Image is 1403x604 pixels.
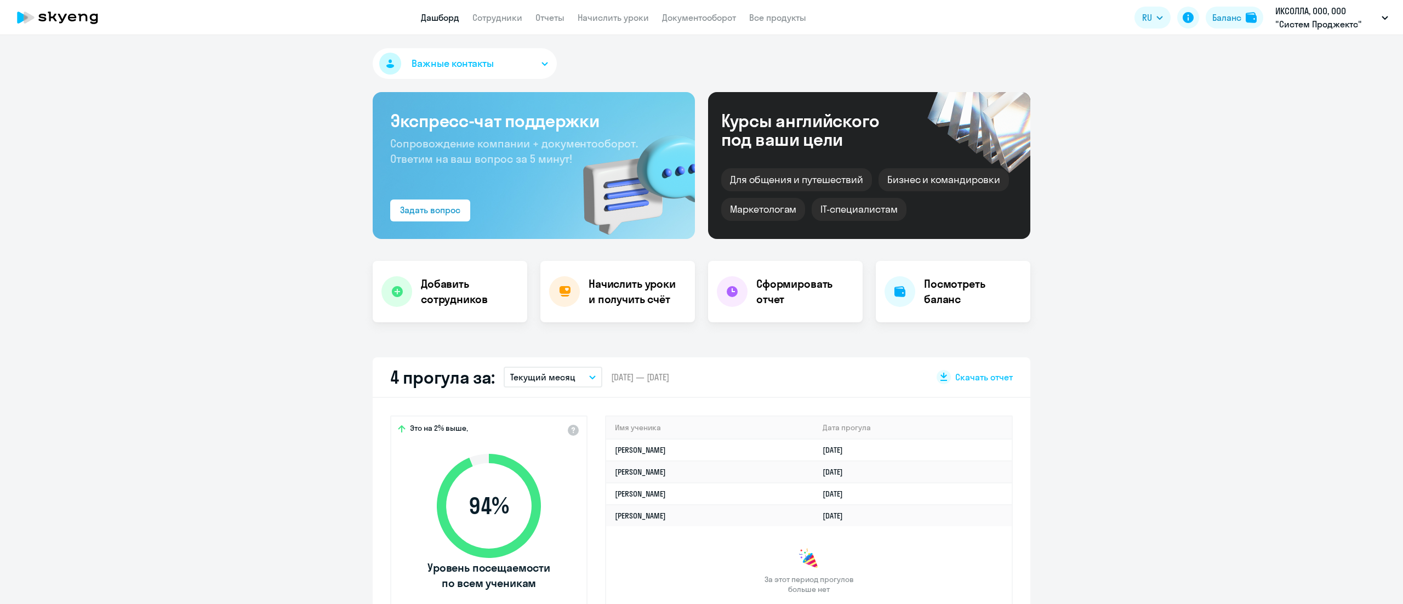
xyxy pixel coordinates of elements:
[924,276,1022,307] h4: Посмотреть баланс
[823,489,852,499] a: [DATE]
[756,276,854,307] h4: Сформировать отчет
[798,548,820,570] img: congrats
[1134,7,1171,29] button: RU
[721,168,872,191] div: Для общения и путешествий
[472,12,522,23] a: Сотрудники
[535,12,564,23] a: Отчеты
[615,467,666,477] a: [PERSON_NAME]
[400,203,460,216] div: Задать вопрос
[1206,7,1263,29] button: Балансbalance
[615,489,666,499] a: [PERSON_NAME]
[615,445,666,455] a: [PERSON_NAME]
[426,493,552,519] span: 94 %
[589,276,684,307] h4: Начислить уроки и получить счёт
[510,371,575,384] p: Текущий месяц
[390,366,495,388] h2: 4 прогула за:
[390,200,470,221] button: Задать вопрос
[1142,11,1152,24] span: RU
[749,12,806,23] a: Все продукты
[390,136,638,166] span: Сопровождение компании + документооборот. Ответим на ваш вопрос за 5 минут!
[606,417,814,439] th: Имя ученика
[615,511,666,521] a: [PERSON_NAME]
[567,116,695,239] img: bg-img
[763,574,855,594] span: За этот период прогулов больше нет
[823,511,852,521] a: [DATE]
[1212,11,1241,24] div: Баланс
[578,12,649,23] a: Начислить уроки
[955,371,1013,383] span: Скачать отчет
[814,417,1012,439] th: Дата прогула
[662,12,736,23] a: Документооборот
[823,467,852,477] a: [DATE]
[812,198,906,221] div: IT-специалистам
[611,371,669,383] span: [DATE] — [DATE]
[421,276,518,307] h4: Добавить сотрудников
[504,367,602,388] button: Текущий месяц
[1275,4,1377,31] p: ИКСОЛЛА, ООО, ООО "Систем Проджектс"
[390,110,677,132] h3: Экспресс-чат поддержки
[823,445,852,455] a: [DATE]
[412,56,494,71] span: Важные контакты
[1246,12,1257,23] img: balance
[421,12,459,23] a: Дашборд
[410,423,468,436] span: Это на 2% выше,
[721,198,805,221] div: Маркетологам
[721,111,909,149] div: Курсы английского под ваши цели
[373,48,557,79] button: Важные контакты
[879,168,1009,191] div: Бизнес и командировки
[426,560,552,591] span: Уровень посещаемости по всем ученикам
[1270,4,1394,31] button: ИКСОЛЛА, ООО, ООО "Систем Проджектс"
